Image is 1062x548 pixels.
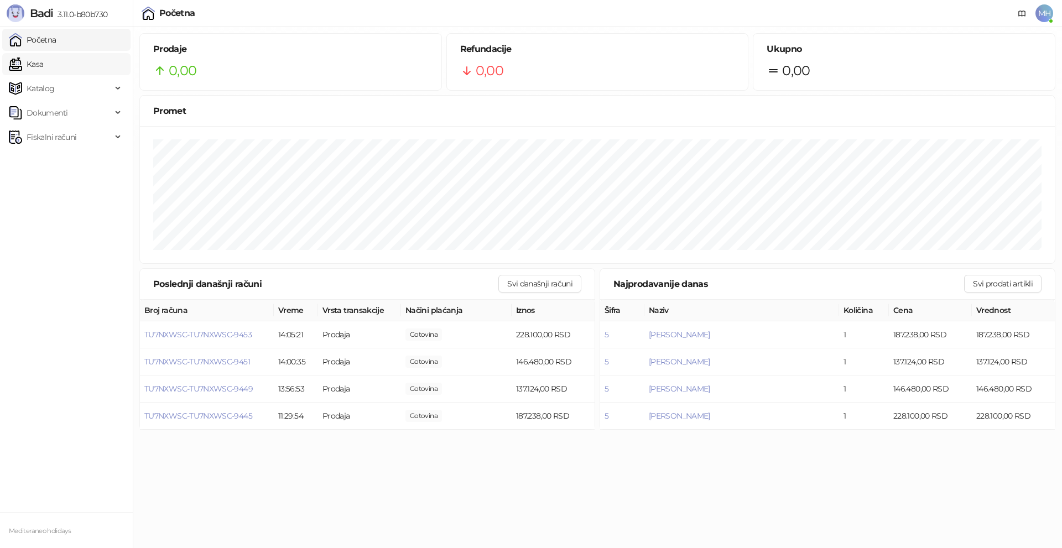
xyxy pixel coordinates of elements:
[649,330,710,340] button: [PERSON_NAME]
[274,403,318,430] td: 11:29:54
[889,321,972,348] td: 187.238,00 RSD
[889,403,972,430] td: 228.100,00 RSD
[498,275,581,293] button: Svi današnji računi
[153,104,1042,118] div: Promet
[401,300,512,321] th: Načini plaćanja
[605,330,608,340] button: 5
[605,384,608,394] button: 5
[9,527,71,535] small: Mediteraneo holidays
[144,411,252,421] button: TU7NXWSC-TU7NXWSC-9445
[460,43,735,56] h5: Refundacije
[839,375,889,403] td: 1
[153,43,428,56] h5: Prodaje
[972,348,1055,375] td: 137.124,00 RSD
[839,300,889,321] th: Količina
[649,411,710,421] button: [PERSON_NAME]
[169,60,196,81] span: 0,00
[600,300,644,321] th: Šifra
[53,9,107,19] span: 3.11.0-b80b730
[889,375,972,403] td: 146.480,00 RSD
[649,384,710,394] button: [PERSON_NAME]
[144,357,250,367] button: TU7NXWSC-TU7NXWSC-9451
[405,410,442,422] span: 0,00
[839,348,889,375] td: 1
[274,348,318,375] td: 14:00:35
[605,357,608,367] button: 5
[782,60,810,81] span: 0,00
[405,356,442,368] span: 0,00
[964,275,1042,293] button: Svi prodati artikli
[512,321,595,348] td: 228.100,00 RSD
[27,102,67,124] span: Dokumenti
[889,300,972,321] th: Cena
[476,60,503,81] span: 0,00
[644,300,839,321] th: Naziv
[274,321,318,348] td: 14:05:21
[972,321,1055,348] td: 187.238,00 RSD
[318,300,401,321] th: Vrsta transakcije
[153,277,498,291] div: Poslednji današnji računi
[605,411,608,421] button: 5
[972,300,1055,321] th: Vrednost
[839,403,889,430] td: 1
[318,403,401,430] td: Prodaja
[512,375,595,403] td: 137.124,00 RSD
[839,321,889,348] td: 1
[144,384,253,394] button: TU7NXWSC-TU7NXWSC-9449
[1035,4,1053,22] span: MH
[140,300,274,321] th: Broj računa
[274,375,318,403] td: 13:56:53
[318,321,401,348] td: Prodaja
[274,300,318,321] th: Vreme
[9,29,56,51] a: Početna
[512,403,595,430] td: 187.238,00 RSD
[889,348,972,375] td: 137.124,00 RSD
[972,375,1055,403] td: 146.480,00 RSD
[512,300,595,321] th: Iznos
[767,43,1042,56] h5: Ukupno
[649,357,710,367] button: [PERSON_NAME]
[30,7,53,20] span: Badi
[144,330,252,340] button: TU7NXWSC-TU7NXWSC-9453
[9,53,43,75] a: Kasa
[405,383,442,395] span: 0,00
[27,77,55,100] span: Katalog
[613,277,964,291] div: Najprodavanije danas
[7,4,24,22] img: Logo
[972,403,1055,430] td: 228.100,00 RSD
[405,328,442,341] span: 0,00
[318,375,401,403] td: Prodaja
[1013,4,1031,22] a: Dokumentacija
[318,348,401,375] td: Prodaja
[27,126,76,148] span: Fiskalni računi
[512,348,595,375] td: 146.480,00 RSD
[159,9,195,18] div: Početna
